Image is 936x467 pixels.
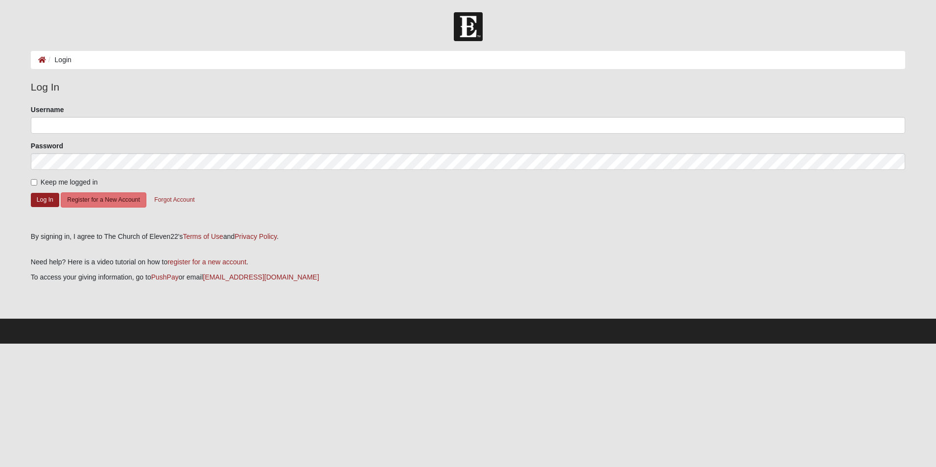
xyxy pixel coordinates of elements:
label: Username [31,105,64,115]
a: Privacy Policy [234,233,277,240]
img: Church of Eleven22 Logo [454,12,483,41]
p: Need help? Here is a video tutorial on how to . [31,257,905,267]
a: [EMAIL_ADDRESS][DOMAIN_NAME] [203,273,319,281]
a: Terms of Use [183,233,223,240]
button: Register for a New Account [61,192,146,208]
button: Forgot Account [148,192,201,208]
label: Password [31,141,63,151]
button: Log In [31,193,59,207]
p: To access your giving information, go to or email [31,272,905,282]
div: By signing in, I agree to The Church of Eleven22's and . [31,232,905,242]
a: register for a new account [167,258,246,266]
input: Keep me logged in [31,179,37,186]
span: Keep me logged in [41,178,98,186]
li: Login [46,55,71,65]
a: PushPay [151,273,179,281]
legend: Log In [31,79,905,95]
